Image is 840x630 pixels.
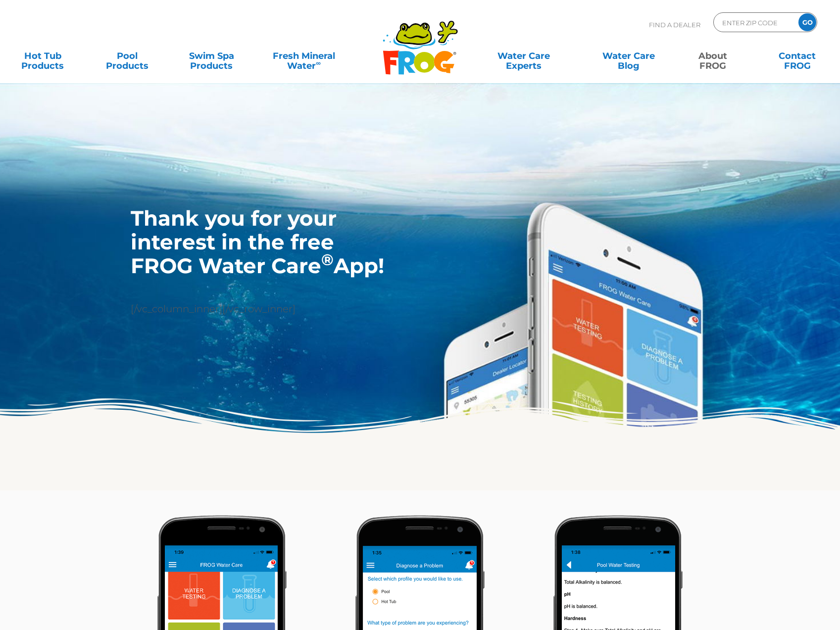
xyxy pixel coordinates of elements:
[10,46,76,66] a: Hot TubProducts
[470,46,577,66] a: Water CareExperts
[316,59,321,67] sup: ∞
[94,46,160,66] a: PoolProducts
[596,46,662,66] a: Water CareBlog
[321,250,334,269] sup: ®
[131,206,390,278] h1: Thank you for your interest in the free FROG Water Care App!
[263,46,345,66] a: Fresh MineralWater∞
[649,12,700,37] p: Find A Dealer
[131,206,390,317] div: [/vc_column_inner][/vc_row_inner]
[179,46,245,66] a: Swim SpaProducts
[721,15,788,30] input: Zip Code Form
[798,13,816,31] input: GO
[680,46,746,66] a: AboutFROG
[764,46,830,66] a: ContactFROG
